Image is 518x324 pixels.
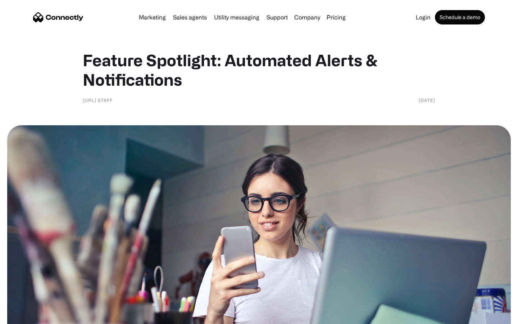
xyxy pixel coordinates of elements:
a: Marketing [136,14,169,20]
aside: Language selected: English [7,311,43,321]
a: Pricing [324,14,349,20]
div: Company [294,12,320,22]
a: Utility messaging [211,14,262,20]
a: Support [264,14,291,20]
div: [DATE] [419,96,435,104]
div: [URL] staff [83,96,113,104]
a: Schedule a demo [435,10,485,24]
a: Login [413,14,433,20]
a: Sales agents [170,14,210,20]
ul: Language list [14,311,43,321]
h1: Feature Spotlight: Automated Alerts & Notifications [83,50,435,89]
